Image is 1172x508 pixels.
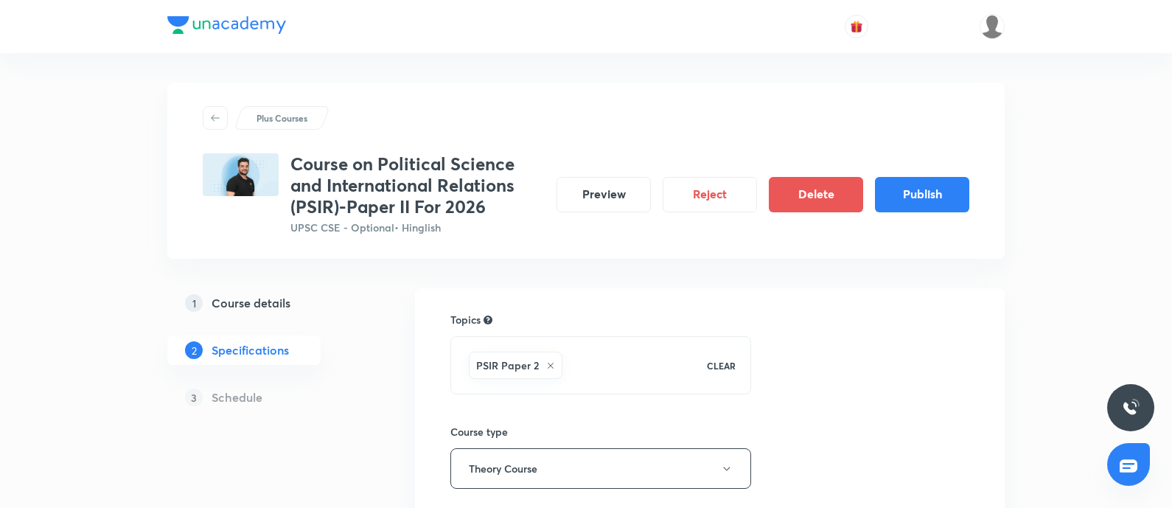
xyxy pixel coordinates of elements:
a: 1Course details [167,288,368,318]
img: avatar [850,20,863,33]
button: avatar [845,15,868,38]
a: Company Logo [167,16,286,38]
p: UPSC CSE - Optional • Hinglish [290,220,545,235]
img: 97FCEE21-A4AE-42B6-8F65-76AD07C2EF6A_plus.png [203,153,279,196]
h3: Course on Political Science and International Relations (PSIR)-Paper II For 2026 [290,153,545,217]
img: Piali K [980,14,1005,39]
div: Search for topics [484,313,492,327]
img: Company Logo [167,16,286,34]
button: Preview [557,177,651,212]
img: ttu [1122,399,1140,417]
h5: Specifications [212,341,289,359]
button: Publish [875,177,969,212]
h6: Topics [450,312,481,327]
p: 2 [185,341,203,359]
p: Plus Courses [257,111,307,125]
h6: PSIR Paper 2 [476,358,539,373]
button: Reject [663,177,757,212]
button: Theory Course [450,448,751,489]
button: Delete [769,177,863,212]
h5: Course details [212,294,290,312]
h6: Course type [450,424,751,439]
p: 3 [185,389,203,406]
p: 1 [185,294,203,312]
h5: Schedule [212,389,262,406]
p: CLEAR [707,359,736,372]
